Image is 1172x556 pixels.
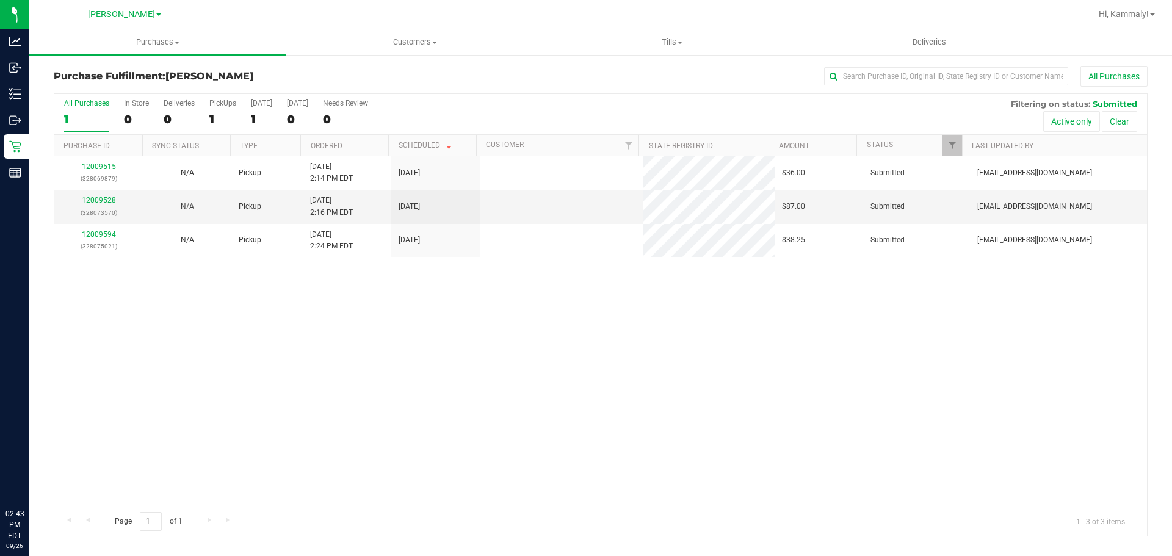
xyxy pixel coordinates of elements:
a: Customer [486,140,524,149]
button: Active only [1043,111,1100,132]
a: Amount [779,142,809,150]
inline-svg: Inbound [9,62,21,74]
span: Pickup [239,234,261,246]
a: Scheduled [399,141,454,150]
p: (328069879) [62,173,136,184]
span: Submitted [1093,99,1137,109]
span: Submitted [870,167,905,179]
button: N/A [181,167,194,179]
span: [DATE] 2:24 PM EDT [310,229,353,252]
button: N/A [181,234,194,246]
input: Search Purchase ID, Original ID, State Registry ID or Customer Name... [824,67,1068,85]
span: Submitted [870,201,905,212]
div: 0 [164,112,195,126]
a: 12009594 [82,230,116,239]
div: [DATE] [287,99,308,107]
span: [PERSON_NAME] [88,9,155,20]
span: Not Applicable [181,168,194,177]
span: [EMAIL_ADDRESS][DOMAIN_NAME] [977,234,1092,246]
p: (328075021) [62,240,136,252]
iframe: Resource center [12,458,49,495]
button: Clear [1102,111,1137,132]
div: Deliveries [164,99,195,107]
span: [DATE] [399,234,420,246]
a: Deliveries [801,29,1058,55]
a: Type [240,142,258,150]
a: Purchase ID [63,142,110,150]
span: [DATE] [399,201,420,212]
span: Pickup [239,167,261,179]
span: Not Applicable [181,202,194,211]
span: [EMAIL_ADDRESS][DOMAIN_NAME] [977,167,1092,179]
div: 0 [124,112,149,126]
inline-svg: Retail [9,140,21,153]
button: All Purchases [1080,66,1148,87]
span: $38.25 [782,234,805,246]
inline-svg: Analytics [9,35,21,48]
span: Pickup [239,201,261,212]
span: Tills [544,37,800,48]
p: (328073570) [62,207,136,218]
span: [EMAIL_ADDRESS][DOMAIN_NAME] [977,201,1092,212]
span: [PERSON_NAME] [165,70,253,82]
a: Status [867,140,893,149]
span: Submitted [870,234,905,246]
span: $87.00 [782,201,805,212]
a: Ordered [311,142,342,150]
span: Customers [287,37,543,48]
span: Deliveries [896,37,963,48]
a: Sync Status [152,142,199,150]
div: PickUps [209,99,236,107]
span: Hi, Kammaly! [1099,9,1149,19]
div: [DATE] [251,99,272,107]
a: Last Updated By [972,142,1033,150]
div: 1 [251,112,272,126]
a: 12009515 [82,162,116,171]
h3: Purchase Fulfillment: [54,71,418,82]
span: Not Applicable [181,236,194,244]
span: 1 - 3 of 3 items [1066,512,1135,530]
a: Purchases [29,29,286,55]
inline-svg: Outbound [9,114,21,126]
div: 1 [64,112,109,126]
button: N/A [181,201,194,212]
inline-svg: Inventory [9,88,21,100]
span: $36.00 [782,167,805,179]
div: Needs Review [323,99,368,107]
div: 1 [209,112,236,126]
a: Tills [543,29,800,55]
p: 02:43 PM EDT [5,508,24,541]
span: [DATE] 2:14 PM EDT [310,161,353,184]
div: 0 [323,112,368,126]
a: Customers [286,29,543,55]
span: Filtering on status: [1011,99,1090,109]
p: 09/26 [5,541,24,551]
inline-svg: Reports [9,167,21,179]
input: 1 [140,512,162,531]
div: In Store [124,99,149,107]
span: Page of 1 [104,512,192,531]
div: 0 [287,112,308,126]
span: Purchases [29,37,286,48]
div: All Purchases [64,99,109,107]
a: Filter [942,135,962,156]
a: State Registry ID [649,142,713,150]
a: 12009528 [82,196,116,204]
a: Filter [618,135,638,156]
span: [DATE] 2:16 PM EDT [310,195,353,218]
span: [DATE] [399,167,420,179]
